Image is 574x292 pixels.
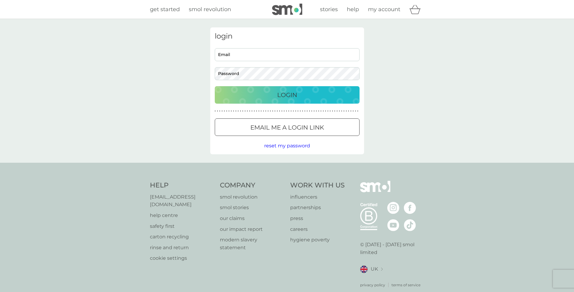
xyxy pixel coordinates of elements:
[264,142,310,150] button: reset my password
[360,282,385,288] a: privacy policy
[264,143,310,149] span: reset my password
[360,241,424,256] p: © [DATE] - [DATE] smol limited
[150,6,180,13] span: get started
[360,265,368,273] img: UK flag
[330,110,331,113] p: ●
[150,254,214,262] p: cookie settings
[313,110,315,113] p: ●
[284,110,285,113] p: ●
[320,6,338,13] span: stories
[270,110,271,113] p: ●
[150,222,214,230] a: safety first
[290,215,345,222] a: press
[215,86,360,104] button: Login
[220,193,284,201] a: smol revolution
[387,219,399,231] img: visit the smol Youtube page
[290,236,345,244] a: hygiene poverty
[404,202,416,214] img: visit the smol Facebook page
[256,110,257,113] p: ●
[277,90,297,100] p: Login
[150,181,214,190] h4: Help
[304,110,306,113] p: ●
[286,110,287,113] p: ●
[220,181,284,190] h4: Company
[240,110,241,113] p: ●
[387,202,399,214] img: visit the smol Instagram page
[150,244,214,252] p: rinse and return
[344,110,345,113] p: ●
[254,110,255,113] p: ●
[224,110,225,113] p: ●
[150,5,180,14] a: get started
[290,181,345,190] h4: Work With Us
[295,110,296,113] p: ●
[226,110,227,113] p: ●
[220,204,284,212] a: smol stories
[290,225,345,233] a: careers
[242,110,243,113] p: ●
[293,110,294,113] p: ●
[371,265,378,273] span: UK
[288,110,290,113] p: ●
[150,233,214,241] a: carton recycling
[339,110,340,113] p: ●
[263,110,264,113] p: ●
[245,110,246,113] p: ●
[261,110,262,113] p: ●
[392,282,420,288] a: terms of service
[355,110,356,113] p: ●
[404,219,416,231] img: visit the smol Tiktok page
[221,110,223,113] p: ●
[258,110,259,113] p: ●
[215,118,360,136] button: Email me a login link
[346,110,347,113] p: ●
[268,110,269,113] p: ●
[332,110,333,113] p: ●
[231,110,232,113] p: ●
[252,110,253,113] p: ●
[220,225,284,233] p: our impact report
[150,212,214,219] p: help centre
[220,215,284,222] a: our claims
[279,110,280,113] p: ●
[357,110,358,113] p: ●
[215,110,216,113] p: ●
[281,110,283,113] p: ●
[220,236,284,251] a: modern slavery statement
[228,110,230,113] p: ●
[217,110,218,113] p: ●
[311,110,312,113] p: ●
[238,110,239,113] p: ●
[337,110,338,113] p: ●
[353,110,354,113] p: ●
[215,32,360,41] h3: login
[219,110,220,113] p: ●
[272,4,302,15] img: smol
[290,110,292,113] p: ●
[150,193,214,209] a: [EMAIL_ADDRESS][DOMAIN_NAME]
[274,110,276,113] p: ●
[316,110,317,113] p: ●
[277,110,278,113] p: ●
[327,110,328,113] p: ●
[307,110,308,113] p: ●
[247,110,248,113] p: ●
[368,6,400,13] span: my account
[325,110,326,113] p: ●
[334,110,335,113] p: ●
[235,110,236,113] p: ●
[189,6,231,13] span: smol revolution
[302,110,303,113] p: ●
[318,110,319,113] p: ●
[250,123,324,132] p: Email me a login link
[348,110,349,113] p: ●
[350,110,351,113] p: ●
